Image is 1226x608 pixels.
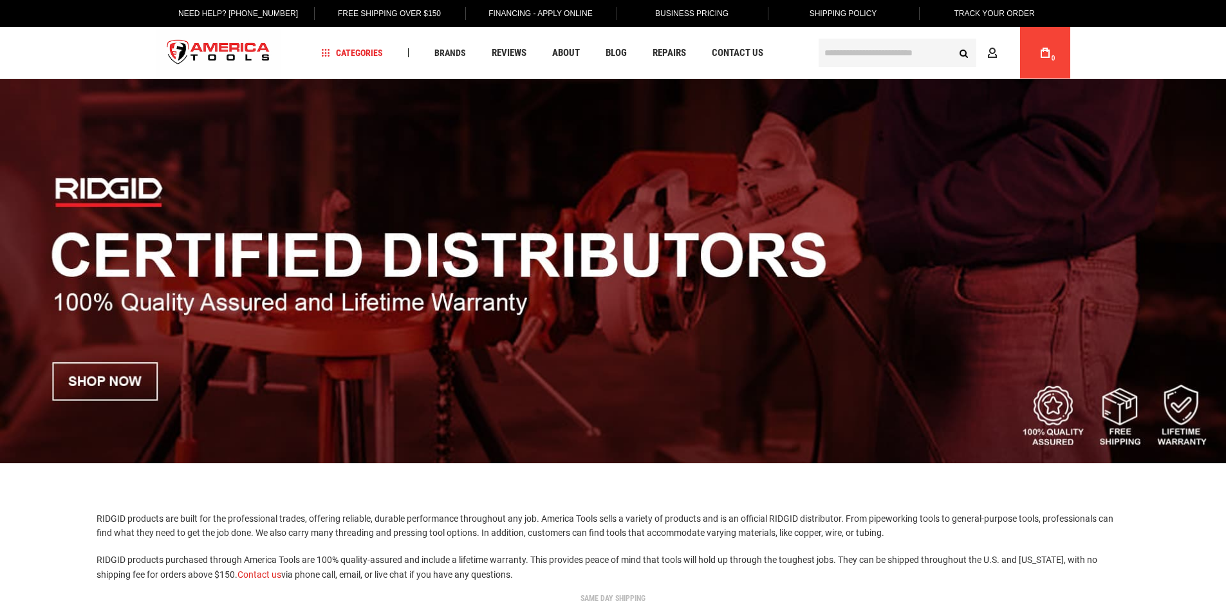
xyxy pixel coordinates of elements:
[492,48,526,58] span: Reviews
[153,594,1073,602] div: SAME DAY SHIPPING
[952,41,976,65] button: Search
[486,44,532,62] a: Reviews
[600,44,633,62] a: Blog
[706,44,769,62] a: Contact Us
[321,48,383,57] span: Categories
[429,44,472,62] a: Brands
[97,553,1129,582] p: RIDGID products purchased through America Tools are 100% quality-assured and include a lifetime w...
[237,569,281,580] a: Contact us
[712,48,763,58] span: Contact Us
[434,48,466,57] span: Brands
[1052,55,1055,62] span: 0
[552,48,580,58] span: About
[156,29,281,77] a: store logo
[97,511,1129,540] p: RIDGID products are built for the professional trades, offering reliable, durable performance thr...
[546,44,586,62] a: About
[606,48,627,58] span: Blog
[315,44,389,62] a: Categories
[156,29,281,77] img: America Tools
[810,9,877,18] span: Shipping Policy
[653,48,686,58] span: Repairs
[647,44,692,62] a: Repairs
[1033,27,1057,78] a: 0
